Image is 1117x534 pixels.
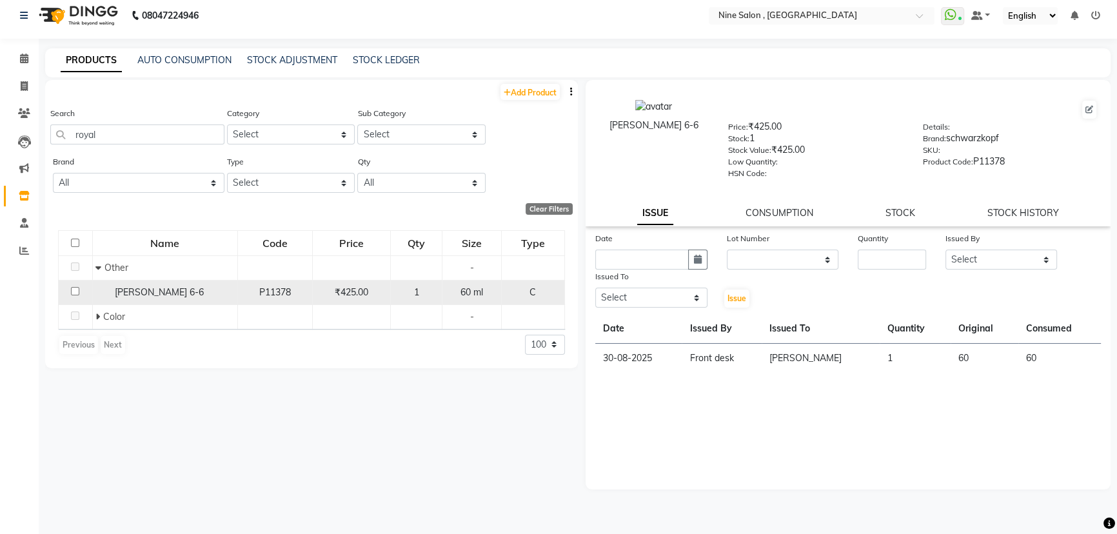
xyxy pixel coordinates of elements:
[637,202,673,225] a: ISSUE
[50,124,224,144] input: Search by product name or code
[923,132,1098,150] div: schwarzkopf
[728,132,904,150] div: 1
[762,344,880,373] td: [PERSON_NAME]
[728,168,767,179] label: HSN Code:
[357,156,370,168] label: Qty
[951,344,1018,373] td: 60
[728,156,778,168] label: Low Quantity:
[137,54,232,66] a: AUTO CONSUMPTION
[247,54,337,66] a: STOCK ADJUSTMENT
[115,286,204,298] span: [PERSON_NAME] 6-6
[945,233,980,244] label: Issued By
[313,232,390,255] div: Price
[923,133,946,144] label: Brand:
[727,233,769,244] label: Lot Number
[227,108,259,119] label: Category
[728,143,904,161] div: ₹425.00
[595,233,613,244] label: Date
[391,232,442,255] div: Qty
[595,344,682,373] td: 30-08-2025
[728,144,771,156] label: Stock Value:
[500,84,560,100] a: Add Product
[880,344,951,373] td: 1
[858,233,888,244] label: Quantity
[923,155,1098,173] div: P11378
[526,203,573,215] div: Clear Filters
[951,314,1018,344] th: Original
[95,311,103,322] span: Expand Row
[460,286,483,298] span: 60 ml
[762,314,880,344] th: Issued To
[104,262,128,273] span: Other
[529,286,536,298] span: C
[682,314,762,344] th: Issued By
[923,121,950,133] label: Details:
[443,232,500,255] div: Size
[728,121,748,133] label: Price:
[728,120,904,138] div: ₹425.00
[95,262,104,273] span: Collapse Row
[598,119,709,132] div: [PERSON_NAME] 6-6
[357,108,405,119] label: Sub Category
[470,311,474,322] span: -
[239,232,311,255] div: Code
[880,314,951,344] th: Quantity
[470,262,474,273] span: -
[595,314,682,344] th: Date
[987,207,1059,219] a: STOCK HISTORY
[259,286,291,298] span: P11378
[502,232,564,255] div: Type
[728,133,749,144] label: Stock:
[1018,344,1101,373] td: 60
[595,271,629,282] label: Issued To
[682,344,762,373] td: Front desk
[923,144,940,156] label: SKU:
[103,311,125,322] span: Color
[746,207,813,219] a: CONSUMPTION
[61,49,122,72] a: PRODUCTS
[727,293,746,303] span: Issue
[50,108,75,119] label: Search
[635,100,672,114] img: avatar
[94,232,237,255] div: Name
[1018,314,1101,344] th: Consumed
[335,286,368,298] span: ₹425.00
[353,54,420,66] a: STOCK LEDGER
[414,286,419,298] span: 1
[923,156,973,168] label: Product Code:
[53,156,74,168] label: Brand
[724,290,749,308] button: Issue
[227,156,244,168] label: Type
[885,207,915,219] a: STOCK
